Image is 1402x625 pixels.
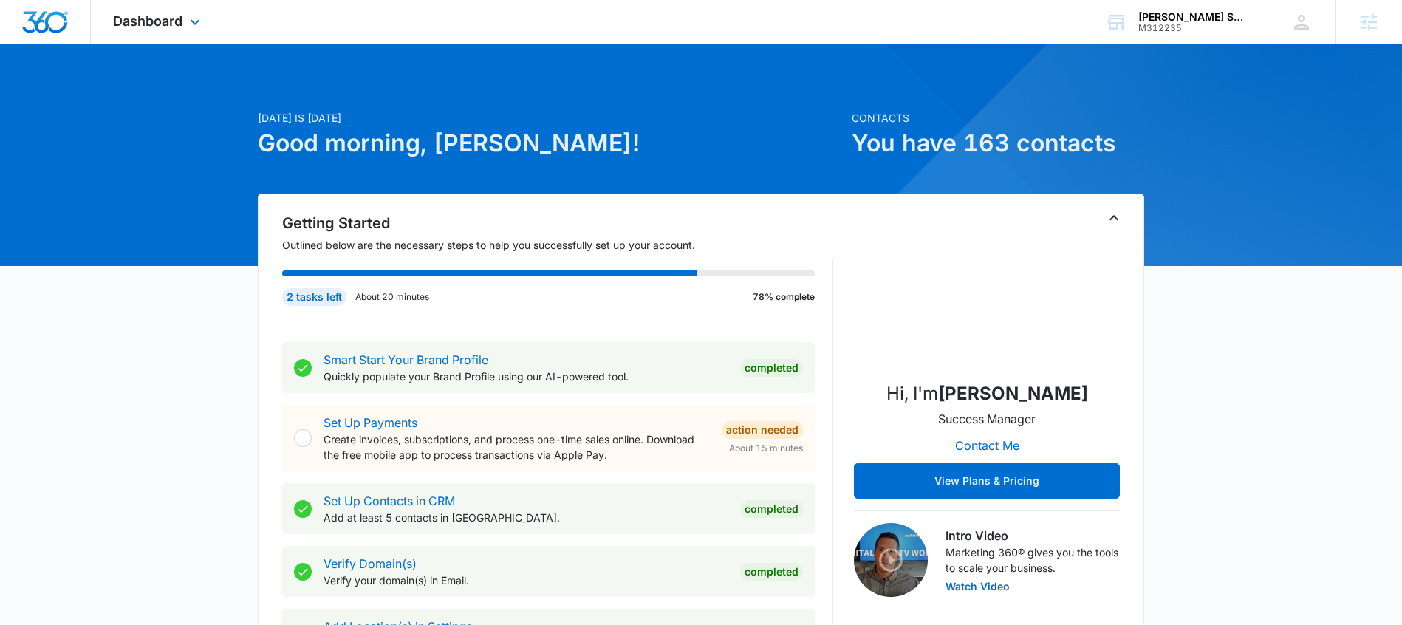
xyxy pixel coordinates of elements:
div: account id [1138,23,1246,33]
img: Intro Video [854,523,928,597]
p: Hi, I'm [886,380,1088,407]
div: Action Needed [722,421,803,439]
p: [DATE] is [DATE] [258,110,843,126]
button: Watch Video [946,581,1010,592]
button: View Plans & Pricing [854,463,1120,499]
p: Verify your domain(s) in Email. [324,573,728,588]
button: Contact Me [940,428,1034,463]
a: Verify Domain(s) [324,556,417,571]
p: 78% complete [753,290,815,304]
a: Smart Start Your Brand Profile [324,352,488,367]
div: Completed [740,563,803,581]
p: Outlined below are the necessary steps to help you successfully set up your account. [282,237,833,253]
a: Set Up Contacts in CRM [324,493,455,508]
strong: [PERSON_NAME] [938,383,1088,404]
h1: Good morning, [PERSON_NAME]! [258,126,843,161]
img: Karissa Harris [913,221,1061,369]
p: Create invoices, subscriptions, and process one-time sales online. Download the free mobile app t... [324,431,710,462]
a: Set Up Payments [324,415,417,430]
p: About 20 minutes [355,290,429,304]
p: Quickly populate your Brand Profile using our AI-powered tool. [324,369,728,384]
h2: Getting Started [282,212,833,234]
div: account name [1138,11,1246,23]
h3: Intro Video [946,527,1120,544]
p: Success Manager [938,410,1036,428]
div: Completed [740,500,803,518]
div: 2 tasks left [282,288,346,306]
p: Marketing 360® gives you the tools to scale your business. [946,544,1120,576]
button: Toggle Collapse [1105,209,1123,227]
p: Add at least 5 contacts in [GEOGRAPHIC_DATA]. [324,510,728,525]
span: Dashboard [113,13,182,29]
h1: You have 163 contacts [852,126,1144,161]
span: About 15 minutes [729,442,803,455]
p: Contacts [852,110,1144,126]
div: Completed [740,359,803,377]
